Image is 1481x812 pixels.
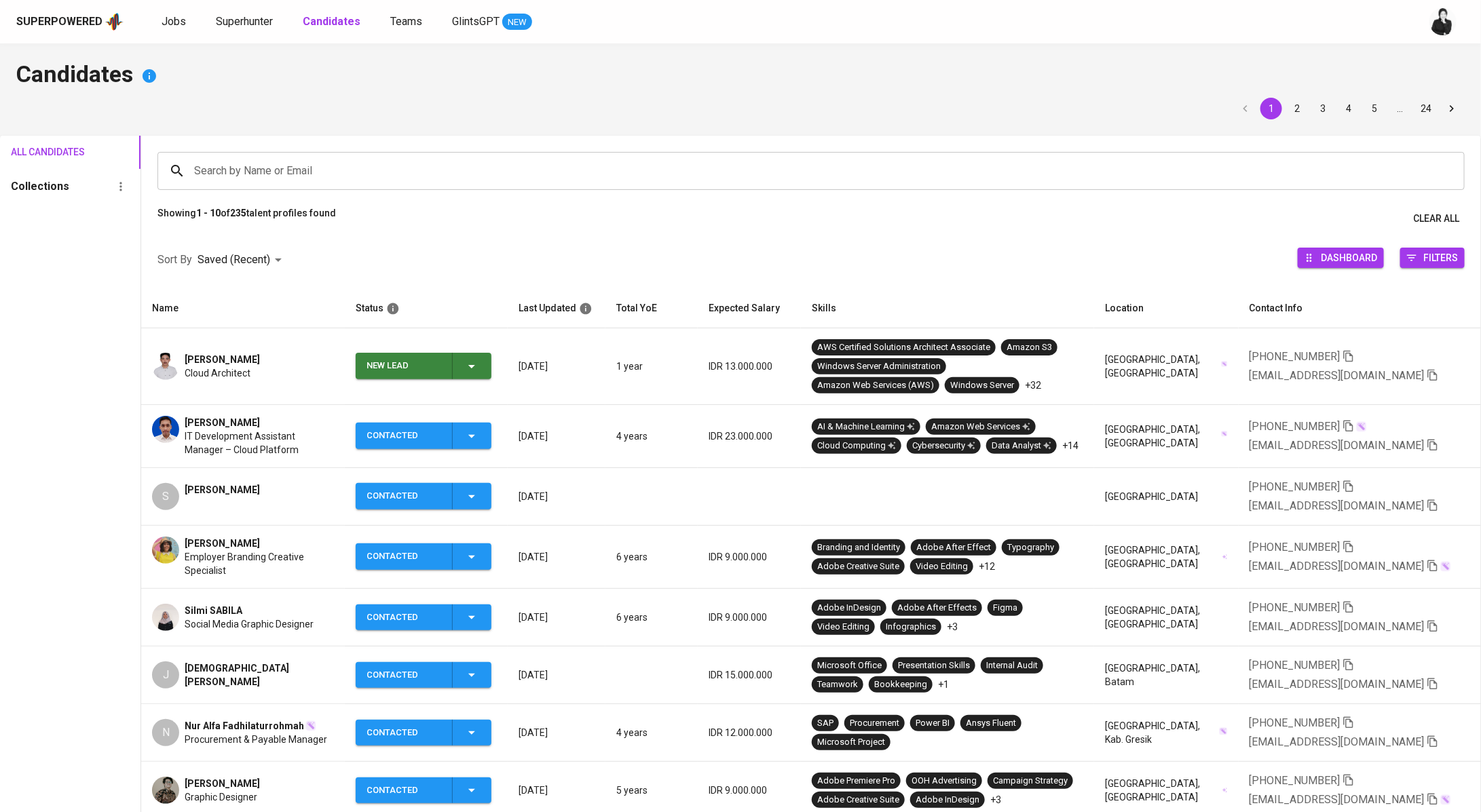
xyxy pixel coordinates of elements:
button: Clear All [1408,206,1465,231]
th: Contact Info [1239,289,1481,328]
p: [DATE] [519,668,595,682]
p: Saved (Recent) [198,252,270,268]
p: [DATE] [519,726,595,739]
span: GlintsGPT [452,15,500,28]
span: [PHONE_NUMBER] [1250,716,1341,729]
div: S [152,483,179,510]
div: Amazon S3 [1007,341,1052,354]
button: Go to next page [1441,98,1463,119]
span: Dashboard [1321,248,1377,267]
span: [PHONE_NUMBER] [1250,420,1341,433]
div: Adobe InDesign [916,794,979,807]
b: 235 [230,208,246,218]
th: Expected Salary [698,289,801,328]
div: Superpowered [16,14,102,30]
p: 5 years [616,784,687,797]
div: Contacted [367,720,441,746]
span: [PERSON_NAME] [185,777,260,790]
div: Cloud Computing [817,440,896,452]
div: Contacted [367,483,441,509]
button: Filters [1400,248,1465,268]
h4: Candidates [16,60,1465,92]
div: [GEOGRAPHIC_DATA], Batam [1105,661,1227,689]
div: Contacted [367,662,441,689]
div: OOH Advertising [912,775,977,788]
div: [GEOGRAPHIC_DATA], [GEOGRAPHIC_DATA] [1105,543,1227,571]
div: AI & Machine Learning [817,421,915,433]
button: Contacted [356,604,491,631]
span: Social Media Graphic Designer [185,617,314,631]
span: [PHONE_NUMBER] [1250,774,1341,787]
span: [PHONE_NUMBER] [1250,659,1341,672]
p: [DATE] [519,784,595,797]
span: Graphic Designer [185,790,257,804]
div: [GEOGRAPHIC_DATA], Kab. Gresik [1105,719,1227,746]
a: GlintsGPT NEW [452,14,532,31]
p: +1 [938,678,949,691]
div: Contacted [367,777,441,804]
button: New Lead [356,353,491,379]
th: Status [345,289,508,328]
a: Jobs [162,14,189,31]
img: magic_wand.svg [1356,421,1367,432]
span: Filters [1423,248,1458,267]
b: 1 - 10 [196,208,221,218]
p: +3 [990,793,1001,807]
div: Adobe Creative Suite [817,794,899,807]
a: Superpoweredapp logo [16,12,124,32]
span: [EMAIL_ADDRESS][DOMAIN_NAME] [1250,369,1425,382]
button: Go to page 24 [1415,98,1437,119]
th: Total YoE [605,289,698,328]
p: +3 [947,620,958,634]
p: [DATE] [519,490,595,503]
p: [DATE] [519,360,595,373]
div: Contacted [367,423,441,449]
span: [PERSON_NAME] [185,537,260,550]
span: [EMAIL_ADDRESS][DOMAIN_NAME] [1250,620,1425,633]
a: Teams [390,14,425,31]
div: Contacted [367,604,441,631]
div: [GEOGRAPHIC_DATA], [GEOGRAPHIC_DATA] [1105,777,1227,804]
div: Video Editing [916,560,968,573]
div: [GEOGRAPHIC_DATA], [GEOGRAPHIC_DATA] [1105,604,1227,631]
img: b1cfcb3653279d5fef64ef9c6f65ef6e.jpg [152,416,179,443]
div: Power BI [916,717,950,730]
button: Dashboard [1298,248,1384,268]
div: [GEOGRAPHIC_DATA], [GEOGRAPHIC_DATA] [1105,423,1227,450]
th: Location [1094,289,1238,328]
div: Internal Audit [986,659,1038,672]
button: page 1 [1260,98,1282,119]
button: Go to page 2 [1286,98,1308,119]
img: 568f3ca2efbf25c209b62b0fce892709.jpg [152,604,179,631]
img: magic_wand.svg [1221,431,1228,438]
div: Branding and Identity [817,541,900,554]
button: Go to page 5 [1364,98,1385,119]
div: Data Analyst [992,440,1051,452]
p: IDR 9.000.000 [709,784,790,797]
p: +14 [1062,439,1079,452]
button: Go to page 3 [1312,98,1334,119]
p: [DATE] [519,611,595,624]
p: 4 years [616,429,687,443]
div: … [1389,102,1411,115]
div: New Lead [367,353,441,379]
span: [PERSON_NAME] [185,353,260,366]
th: Skills [801,289,1094,328]
div: Microsoft Project [817,736,885,749]
div: Figma [993,602,1017,615]
span: Silmi SABILA [185,604,242,617]
img: medwi@glints.com [1429,8,1457,35]
div: SAP [817,717,833,730]
button: Contacted [356,777,491,804]
span: Teams [390,15,422,28]
button: Contacted [356,720,491,746]
img: da22551fdd583680e655c2e45aa47085.jpg [152,353,179,380]
p: IDR 23.000.000 [709,429,790,443]
img: 4c9ecd6dbc5a8c6ef351e9bc237ad46e.jpg [152,537,179,564]
img: magic_wand.svg [1440,561,1451,572]
div: Bookkeeping [874,678,927,691]
div: Microsoft Office [817,659,882,672]
button: Contacted [356,662,491,689]
div: J [152,661,179,689]
span: Procurement & Payable Manager [185,733,327,746]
